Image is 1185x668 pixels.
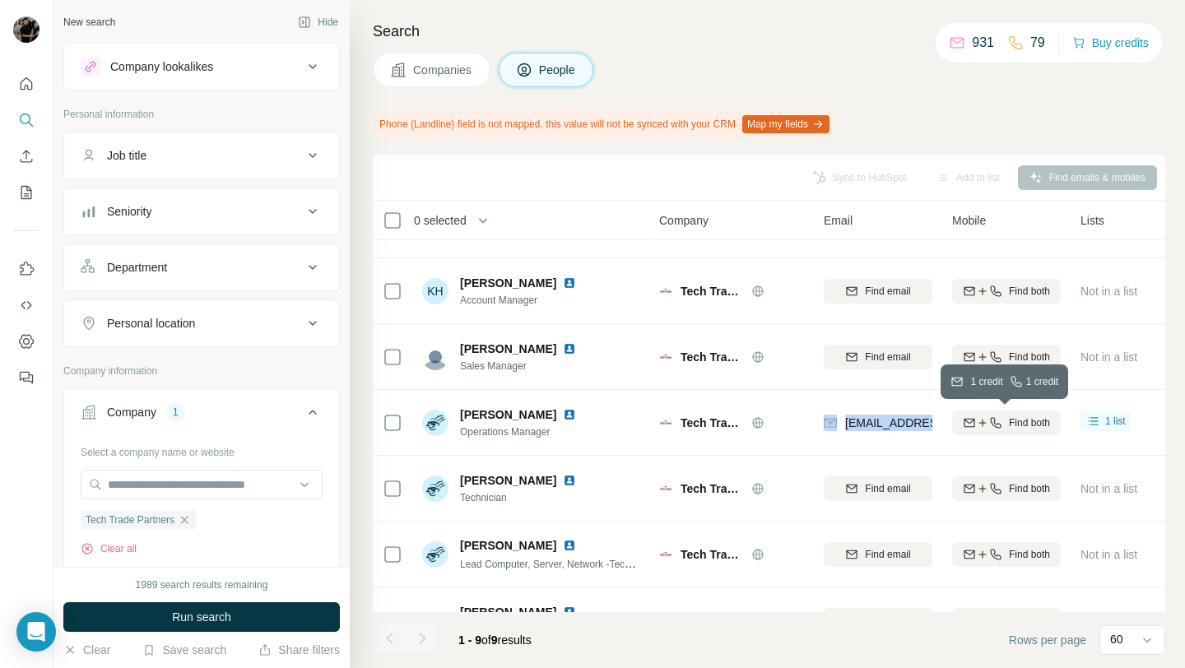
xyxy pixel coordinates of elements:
[166,405,185,420] div: 1
[824,608,932,633] button: Find email
[13,141,39,171] button: Enrich CSV
[107,315,195,332] div: Personal location
[458,633,532,647] span: results
[1072,31,1149,54] button: Buy credits
[422,278,448,304] div: KH
[563,474,576,487] img: LinkedIn logo
[563,539,576,552] img: LinkedIn logo
[107,147,146,164] div: Job title
[460,604,556,620] span: [PERSON_NAME]
[64,392,339,438] button: Company1
[659,350,672,364] img: Logo of Tech Trade Partners
[64,47,339,86] button: Company lookalikes
[681,546,743,563] span: Tech Trade Partners
[1009,415,1050,430] span: Find both
[563,408,576,421] img: LinkedIn logo
[414,212,467,229] span: 0 selected
[460,557,656,570] span: Lead Computer, Server, Network -Technician
[110,58,213,75] div: Company lookalikes
[659,285,672,298] img: Logo of Tech Trade Partners
[13,16,39,43] img: Avatar
[422,344,448,370] img: Avatar
[422,475,448,502] img: Avatar
[1009,481,1050,496] span: Find both
[1080,350,1137,364] span: Not in a list
[865,284,910,299] span: Find email
[460,293,596,308] span: Account Manager
[681,349,743,365] span: Tech Trade Partners
[1080,548,1137,561] span: Not in a list
[63,602,340,632] button: Run search
[952,212,986,229] span: Mobile
[107,203,151,220] div: Seniority
[1110,631,1123,647] p: 60
[1009,284,1050,299] span: Find both
[373,110,833,138] div: Phone (Landline) field is not mapped, this value will not be synced with your CRM
[1080,482,1137,495] span: Not in a list
[13,69,39,99] button: Quick start
[952,279,1061,304] button: Find both
[659,482,672,495] img: Logo of Tech Trade Partners
[81,541,137,556] button: Clear all
[952,411,1061,435] button: Find both
[952,345,1061,369] button: Find both
[1030,33,1045,53] p: 79
[64,304,339,343] button: Personal location
[539,62,577,78] span: People
[824,279,932,304] button: Find email
[865,350,910,364] span: Find email
[972,33,994,53] p: 931
[824,476,932,501] button: Find email
[824,345,932,369] button: Find email
[286,10,350,35] button: Hide
[13,363,39,392] button: Feedback
[659,416,672,429] img: Logo of Tech Trade Partners
[1080,212,1104,229] span: Lists
[16,612,56,652] div: Open Intercom Messenger
[952,542,1061,567] button: Find both
[659,212,709,229] span: Company
[64,192,339,231] button: Seniority
[563,605,576,619] img: LinkedIn logo
[460,424,596,439] span: Operations Manager
[136,578,268,592] div: 1989 search results remaining
[681,415,743,431] span: Tech Trade Partners
[1009,547,1050,562] span: Find both
[172,609,231,625] span: Run search
[13,178,39,207] button: My lists
[865,547,910,562] span: Find email
[681,612,743,629] span: Tech Trade Partners
[491,633,498,647] span: 9
[413,62,473,78] span: Companies
[63,107,340,122] p: Personal information
[107,404,156,420] div: Company
[460,537,556,554] span: [PERSON_NAME]
[1105,414,1126,429] span: 1 list
[865,481,910,496] span: Find email
[563,276,576,290] img: LinkedIn logo
[845,416,1040,429] span: [EMAIL_ADDRESS][DOMAIN_NAME]
[458,633,481,647] span: 1 - 9
[107,259,167,276] div: Department
[681,480,743,497] span: Tech Trade Partners
[824,415,837,431] img: provider findymail logo
[422,607,448,633] img: Avatar
[460,406,556,423] span: [PERSON_NAME]
[13,290,39,320] button: Use Surfe API
[13,105,39,135] button: Search
[460,472,556,489] span: [PERSON_NAME]
[460,275,556,291] span: [PERSON_NAME]
[63,642,110,658] button: Clear
[1009,350,1050,364] span: Find both
[142,642,226,658] button: Save search
[952,476,1061,501] button: Find both
[824,212,853,229] span: Email
[64,136,339,175] button: Job title
[86,513,174,527] span: Tech Trade Partners
[460,359,596,373] span: Sales Manager
[373,20,1165,43] h4: Search
[742,115,829,133] button: Map my fields
[422,410,448,436] img: Avatar
[1080,285,1137,298] span: Not in a list
[824,542,932,567] button: Find email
